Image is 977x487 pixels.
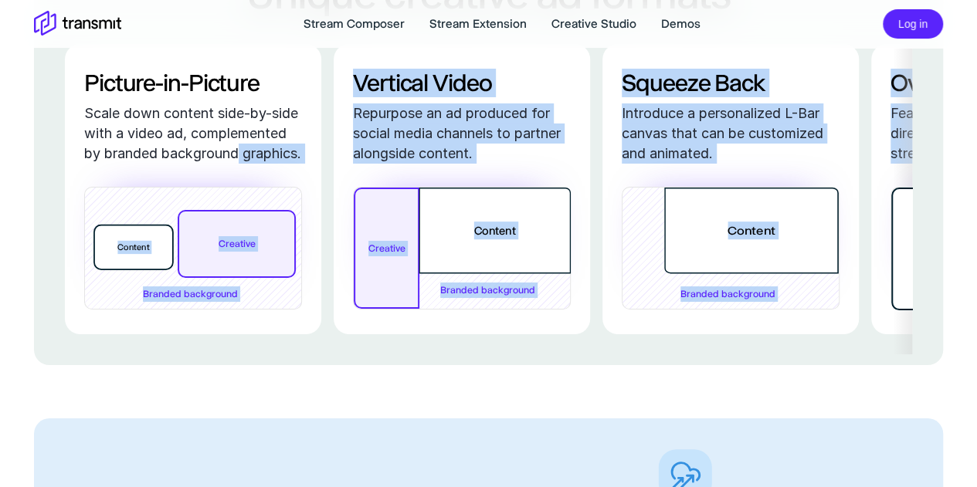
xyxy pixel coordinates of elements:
[622,103,840,164] div: Introduce a personalized L-Bar canvas that can be customized and animated.
[883,9,943,39] button: Log in
[84,69,302,97] h3: Picture-in-Picture
[354,188,419,309] div: Creative
[661,15,701,33] a: Demos
[551,15,636,33] a: Creative Studio
[93,225,174,270] div: Content
[143,286,238,302] div: Branded background
[429,15,527,33] a: Stream Extension
[664,188,839,273] div: Content
[304,15,405,33] a: Stream Composer
[419,188,571,273] div: Content
[353,69,571,97] h3: Vertical Video
[353,103,571,164] div: Repurpose an ad produced for social media channels to partner alongside content.
[178,210,296,278] div: Creative
[84,103,302,164] div: Scale down content side-by-side with a video ad, complemented by branded background graphics.
[680,286,775,302] div: Branded background
[440,282,535,298] div: Branded background
[883,15,943,30] a: Log in
[622,69,840,97] h3: Squeeze Back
